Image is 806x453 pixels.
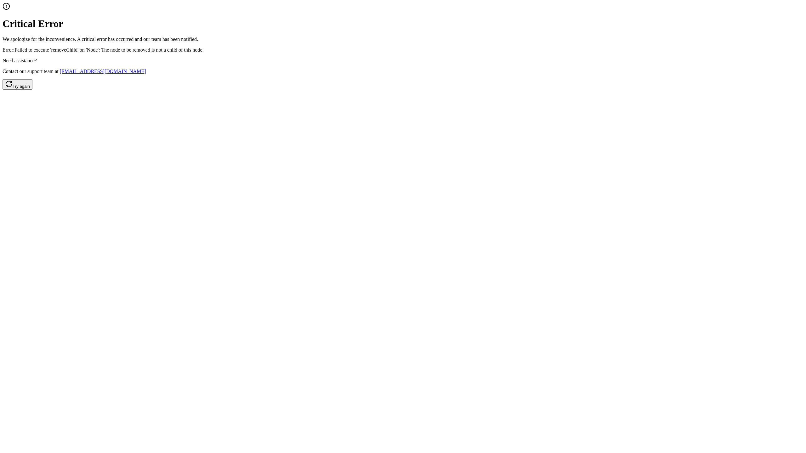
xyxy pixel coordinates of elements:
button: Try again [3,79,32,90]
p: Contact our support team at [3,69,803,74]
p: Need assistance? [3,58,803,64]
h1: Critical Error [3,18,803,30]
p: Error: Failed to execute 'removeChild' on 'Node': The node to be removed is not a child of this n... [3,47,803,53]
a: [EMAIL_ADDRESS][DOMAIN_NAME] [60,69,146,74]
p: We apologize for the inconvenience. A critical error has occurred and our team has been notified. [3,36,803,42]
